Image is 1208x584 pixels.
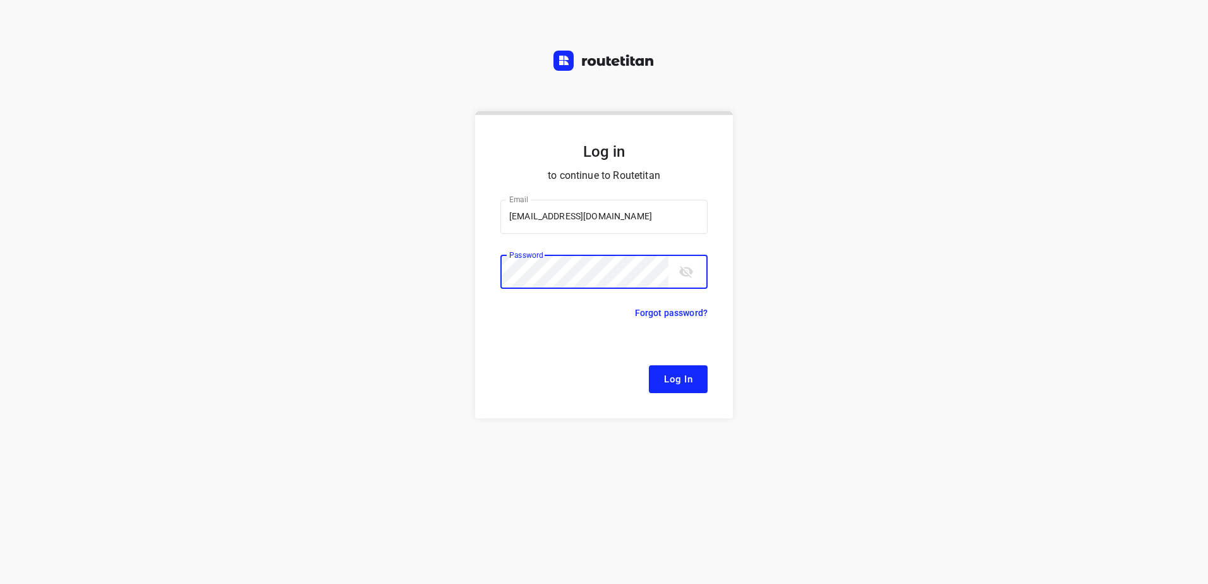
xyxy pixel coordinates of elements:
button: Log In [649,365,708,393]
p: to continue to Routetitan [500,167,708,185]
button: toggle password visibility [673,259,699,284]
p: Forgot password? [635,305,708,320]
span: Log In [664,371,692,387]
img: Routetitan [553,51,655,71]
h5: Log in [500,142,708,162]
